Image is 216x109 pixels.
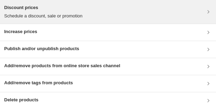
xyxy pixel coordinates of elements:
[4,28,37,35] h3: Increase prices
[4,62,120,69] h3: Add/remove products from online store sales channel
[4,79,73,86] h3: Add/remove tags from products
[4,13,83,20] p: Schedule a discount, sale or promotion
[4,96,38,103] h3: Delete products
[4,45,79,52] h3: Publish and/or unpublish products
[4,4,83,11] h3: Discount prices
